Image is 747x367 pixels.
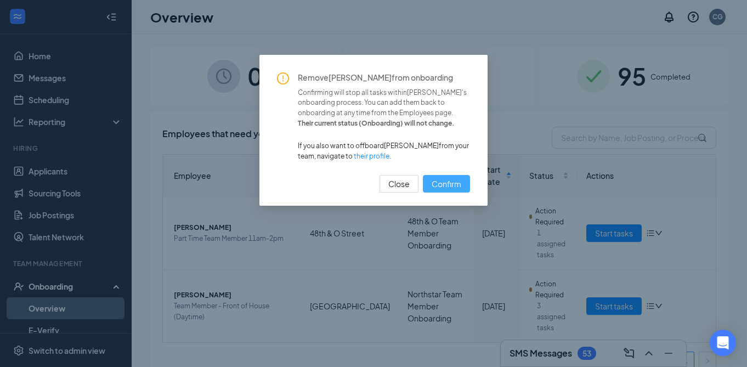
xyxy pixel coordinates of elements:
[423,175,470,193] button: Confirm
[298,118,470,129] span: Their current status ( Onboarding ) will not change.
[298,141,470,162] span: If you also want to offboard [PERSON_NAME] from your team, navigate to .
[298,88,470,119] span: Confirming will stop all tasks within [PERSON_NAME] 's onboarding process. You can add them back ...
[388,178,410,190] span: Close
[277,72,289,84] span: exclamation-circle
[432,178,461,190] span: Confirm
[710,330,736,356] div: Open Intercom Messenger
[354,152,389,160] a: their profile
[380,175,418,193] button: Close
[298,72,470,83] span: Remove [PERSON_NAME] from onboarding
